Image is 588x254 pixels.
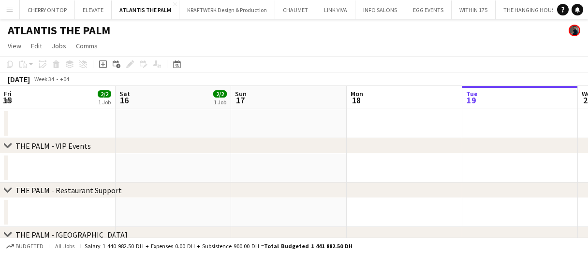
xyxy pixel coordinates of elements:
[496,0,566,19] button: THE HANGING HOUSE
[98,90,111,98] span: 2/2
[8,23,110,38] h1: ATLANTIS THE PALM
[8,74,30,84] div: [DATE]
[15,185,122,195] div: THE PALM - Restaurant Support
[466,89,478,98] span: Tue
[20,0,75,19] button: CHERRY ON TOP
[4,89,12,98] span: Fri
[27,40,46,52] a: Edit
[349,95,363,106] span: 18
[112,0,179,19] button: ATLANTIS THE PALM
[32,75,56,83] span: Week 34
[60,75,69,83] div: +04
[4,40,25,52] a: View
[72,40,102,52] a: Comms
[2,95,12,106] span: 15
[214,99,226,106] div: 1 Job
[15,141,91,151] div: THE PALM - VIP Events
[351,89,363,98] span: Mon
[405,0,452,19] button: EGG EVENTS
[75,0,112,19] button: ELEVATE
[98,99,111,106] div: 1 Job
[235,89,247,98] span: Sun
[213,90,227,98] span: 2/2
[179,0,275,19] button: KRAFTWERK Design & Production
[31,42,42,50] span: Edit
[569,25,580,36] app-user-avatar: Mohamed Arafa
[119,89,130,98] span: Sat
[48,40,70,52] a: Jobs
[15,243,44,250] span: Budgeted
[8,42,21,50] span: View
[264,242,353,250] span: Total Budgeted 1 441 882.50 DH
[53,242,76,250] span: All jobs
[118,95,130,106] span: 16
[275,0,316,19] button: CHAUMET
[15,230,128,240] div: THE PALM - [GEOGRAPHIC_DATA]
[76,42,98,50] span: Comms
[52,42,66,50] span: Jobs
[316,0,355,19] button: LINK VIVA
[234,95,247,106] span: 17
[452,0,496,19] button: WITHIN 175
[85,242,353,250] div: Salary 1 440 982.50 DH + Expenses 0.00 DH + Subsistence 900.00 DH =
[355,0,405,19] button: INFO SALONS
[5,241,45,252] button: Budgeted
[465,95,478,106] span: 19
